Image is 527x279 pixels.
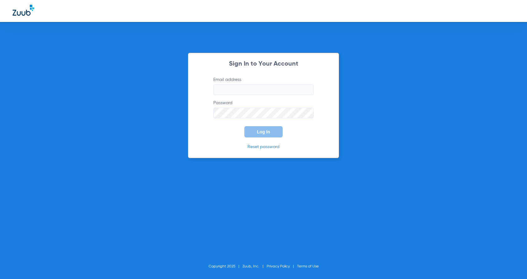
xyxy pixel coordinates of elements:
[248,145,279,149] a: Reset password
[213,77,314,95] label: Email address
[213,84,314,95] input: Email address
[297,265,319,268] a: Terms of Use
[213,108,314,118] input: Password
[257,129,270,134] span: Log In
[13,5,34,16] img: Zuub Logo
[213,100,314,118] label: Password
[209,263,242,270] li: Copyright 2025
[242,263,267,270] li: Zuub, Inc.
[244,126,283,137] button: Log In
[267,265,290,268] a: Privacy Policy
[204,61,323,67] h2: Sign In to Your Account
